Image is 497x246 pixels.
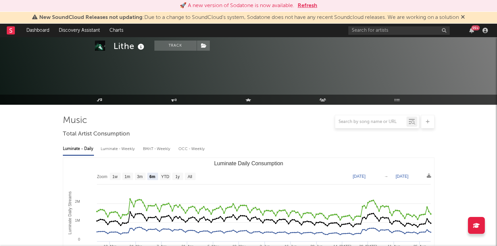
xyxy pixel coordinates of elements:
text: YTD [161,174,169,179]
text: 0 [78,237,80,241]
text: Luminate Daily Streams [67,191,72,234]
span: Total Artist Consumption [63,130,130,138]
text: 1y [175,174,180,179]
div: Lithe [114,41,146,52]
input: Search for artists [348,26,450,35]
text: [DATE] [353,174,366,179]
a: Dashboard [22,24,54,37]
div: Luminate - Daily [63,143,94,155]
a: Discovery Assistant [54,24,105,37]
text: 2M [75,199,80,203]
button: Track [154,41,197,51]
span: : Due to a change to SoundCloud's system, Sodatone does not have any recent Soundcloud releases. ... [39,15,459,20]
input: Search by song name or URL [335,119,406,125]
div: 99 + [471,25,480,30]
button: 99+ [469,28,474,33]
text: Zoom [97,174,107,179]
span: New SoundCloud Releases not updating [39,15,143,20]
text: [DATE] [396,174,408,179]
div: BMAT - Weekly [143,143,172,155]
text: Luminate Daily Consumption [214,161,283,166]
span: Dismiss [461,15,465,20]
text: All [188,174,192,179]
div: 🚀 A new version of Sodatone is now available. [180,2,294,10]
text: 1m [124,174,130,179]
text: 1M [75,218,80,222]
text: 1w [112,174,118,179]
div: OCC - Weekly [178,143,205,155]
text: 3m [137,174,143,179]
text: 6m [149,174,155,179]
div: Luminate - Weekly [101,143,136,155]
button: Refresh [298,2,317,10]
text: → [384,174,388,179]
a: Charts [105,24,128,37]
